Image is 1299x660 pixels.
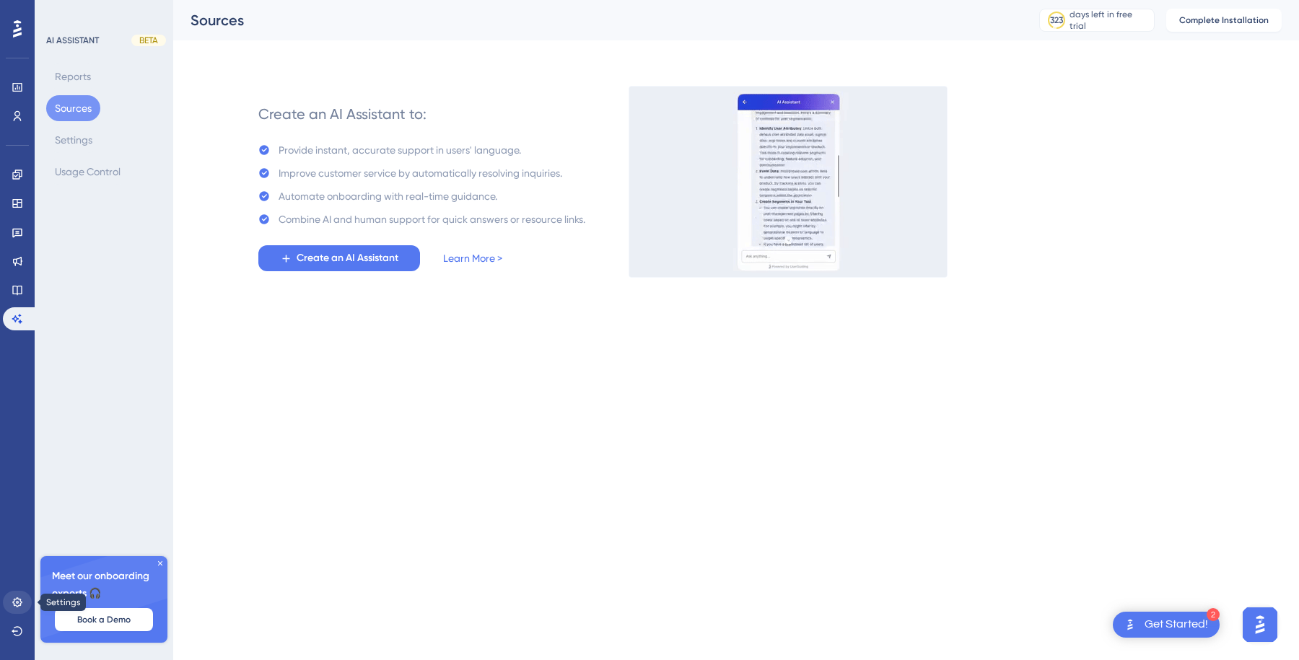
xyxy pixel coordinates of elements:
div: days left in free trial [1070,9,1150,32]
div: Open Get Started! checklist, remaining modules: 2 [1113,612,1220,638]
div: 2 [1207,608,1220,621]
div: Get Started! [1145,617,1208,633]
span: Create an AI Assistant [297,250,398,267]
iframe: UserGuiding AI Assistant Launcher [1238,603,1282,646]
div: 323 [1050,14,1063,26]
button: Usage Control [46,159,129,185]
div: Improve customer service by automatically resolving inquiries. [279,164,562,182]
div: Combine AI and human support for quick answers or resource links. [279,211,585,228]
img: launcher-image-alternative-text [1121,616,1139,633]
div: BETA [131,35,166,46]
span: Book a Demo [77,614,131,625]
span: Complete Installation [1179,14,1269,26]
div: AI ASSISTANT [46,35,99,46]
a: Learn More > [443,250,502,267]
div: Provide instant, accurate support in users' language. [279,141,521,159]
span: Meet our onboarding experts 🎧 [52,568,156,602]
div: Create an AI Assistant to: [258,104,427,124]
button: Reports [46,63,100,89]
div: Sources [191,10,1003,30]
button: Settings [46,127,101,153]
button: Book a Demo [55,608,153,631]
button: Sources [46,95,100,121]
button: Complete Installation [1166,9,1282,32]
div: Automate onboarding with real-time guidance. [279,188,497,205]
button: Create an AI Assistant [258,245,420,271]
img: 536038c8a6906fa413afa21d633a6c1c.gif [629,86,948,278]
